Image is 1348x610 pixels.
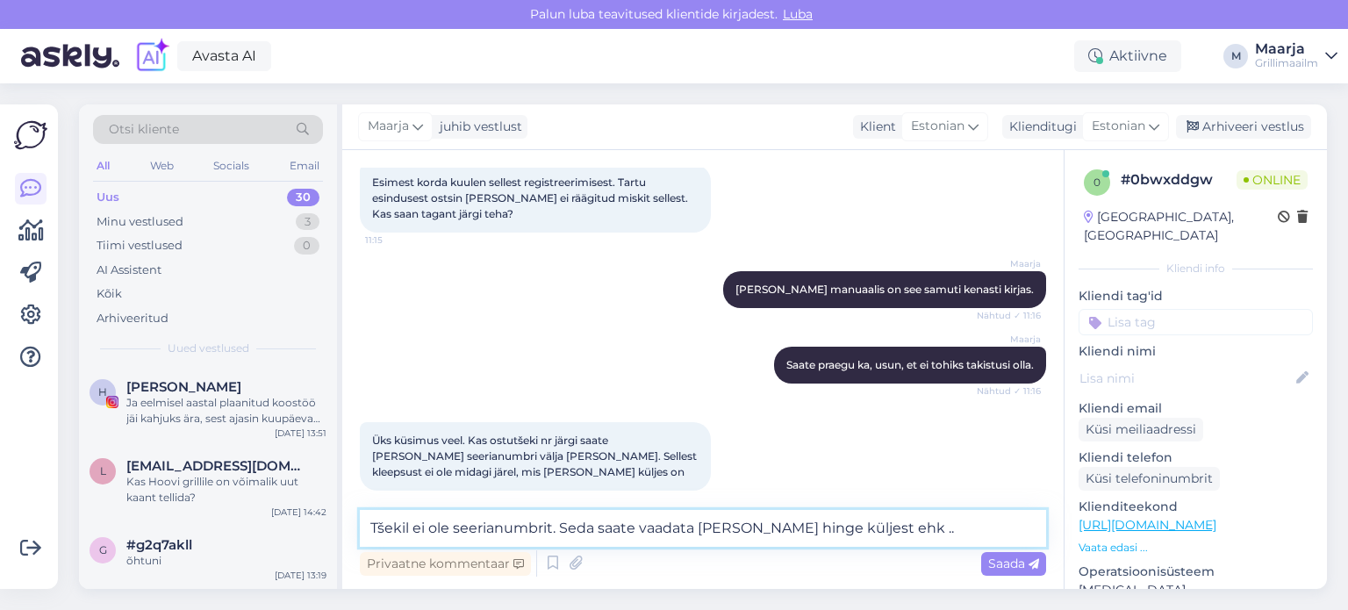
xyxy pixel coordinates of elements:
[271,506,326,519] div: [DATE] 14:42
[1237,170,1308,190] span: Online
[1079,517,1216,533] a: [URL][DOMAIN_NAME]
[1121,169,1237,190] div: # 0bwxddgw
[93,154,113,177] div: All
[97,262,161,279] div: AI Assistent
[147,154,177,177] div: Web
[975,384,1041,398] span: Nähtud ✓ 11:16
[988,556,1039,571] span: Saada
[1079,563,1313,581] p: Operatsioonisüsteem
[1079,369,1293,388] input: Lisa nimi
[1074,40,1181,72] div: Aktiivne
[1079,418,1203,441] div: Küsi meiliaadressi
[177,41,271,71] a: Avasta AI
[97,237,183,255] div: Tiimi vestlused
[368,117,409,136] span: Maarja
[911,117,964,136] span: Estonian
[975,257,1041,270] span: Maarja
[99,543,107,556] span: g
[1084,208,1278,245] div: [GEOGRAPHIC_DATA], [GEOGRAPHIC_DATA]
[1092,117,1145,136] span: Estonian
[1079,449,1313,467] p: Kliendi telefon
[1176,115,1311,139] div: Arhiveeri vestlus
[97,189,119,206] div: Uus
[168,341,249,356] span: Uued vestlused
[778,6,818,22] span: Luba
[210,154,253,177] div: Socials
[126,537,192,553] span: #g2q7akll
[1255,56,1318,70] div: Grillimaailm
[97,310,168,327] div: Arhiveeritud
[126,553,326,569] div: õhtuni
[14,118,47,152] img: Askly Logo
[975,333,1041,346] span: Maarja
[1079,342,1313,361] p: Kliendi nimi
[296,213,319,231] div: 3
[365,233,431,247] span: 11:15
[360,510,1046,547] textarea: Tšekil ei ole seerianumbrit. Seda saate vaadata [PERSON_NAME] hinge küljest ehk .
[853,118,896,136] div: Klient
[1079,309,1313,335] input: Lisa tag
[1079,498,1313,516] p: Klienditeekond
[287,189,319,206] div: 30
[1079,467,1220,491] div: Küsi telefoninumbrit
[286,154,323,177] div: Email
[1093,176,1101,189] span: 0
[360,552,531,576] div: Privaatne kommentaar
[100,464,106,477] span: l
[1079,581,1313,599] p: [MEDICAL_DATA]
[275,569,326,582] div: [DATE] 13:19
[1255,42,1318,56] div: Maarja
[1079,287,1313,305] p: Kliendi tag'id
[126,395,326,427] div: Ja eelmisel aastal plaanitud koostöö jäi kahjuks ära, sest ajasin kuupäevad sassi. Kui teil taas ...
[365,492,431,505] span: 11:20
[372,176,691,220] span: Esimest korda kuulen sellest registreerimisest. Tartu esindusest ostsin [PERSON_NAME] ei räägitud...
[1255,42,1337,70] a: MaarjaGrillimaailm
[133,38,170,75] img: explore-ai
[735,283,1034,296] span: [PERSON_NAME] manuaalis on see samuti kenasti kirjas.
[1223,44,1248,68] div: M
[109,120,179,139] span: Otsi kliente
[97,213,183,231] div: Minu vestlused
[1079,399,1313,418] p: Kliendi email
[275,427,326,440] div: [DATE] 13:51
[372,434,699,478] span: Üks küsimus veel. Kas ostutšeki nr järgi saate [PERSON_NAME] seerianumbri välja [PERSON_NAME]. Se...
[1079,540,1313,556] p: Vaata edasi ...
[126,379,241,395] span: Henry Jakobson
[1002,118,1077,136] div: Klienditugi
[126,474,326,506] div: Kas Hoovi grillile on võimalik uut kaant tellida?
[294,237,319,255] div: 0
[97,285,122,303] div: Kõik
[786,358,1034,371] span: Saate praegu ka, usun, et ei tohiks takistusi olla.
[126,458,309,474] span: linnotiiu@gmail.com
[1079,261,1313,276] div: Kliendi info
[98,385,107,398] span: H
[975,309,1041,322] span: Nähtud ✓ 11:16
[433,118,522,136] div: juhib vestlust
